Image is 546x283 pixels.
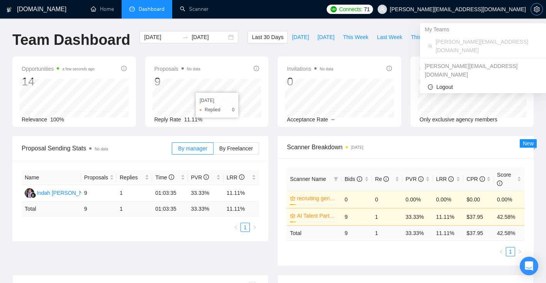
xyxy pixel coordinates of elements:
time: a few seconds ago [62,67,94,71]
li: Next Page [515,247,524,256]
span: Proposals [84,173,108,182]
span: info-circle [239,174,244,180]
td: Total [287,225,341,240]
td: 9 [341,225,372,240]
span: No data [187,67,200,71]
span: -- [331,116,335,123]
div: 9 [154,74,200,89]
td: 0.00% [433,191,463,208]
span: Opportunities [22,64,95,73]
td: $ 37.95 [463,225,494,240]
span: No data [95,147,108,151]
td: 33.33% [188,185,224,201]
span: [DATE] [292,33,309,41]
span: info-circle [121,66,127,71]
button: [DATE] [288,31,313,43]
div: [DATE] [200,97,234,104]
a: homeHome [91,6,114,12]
li: Replied [200,106,234,114]
span: user [380,7,385,12]
td: 0 [372,191,402,208]
img: logo [7,3,12,16]
a: setting [531,6,543,12]
span: Invitations [287,64,333,73]
td: 33.33 % [188,201,224,217]
img: gigradar-bm.png [31,193,36,198]
img: IA [25,188,34,198]
span: crown [290,213,295,218]
button: This Month [407,31,442,43]
time: [DATE] [351,145,363,150]
td: Total [22,201,81,217]
span: LRR [227,174,244,181]
button: setting [531,3,543,15]
div: Indah [PERSON_NAME] [37,189,96,197]
td: 11.11% [224,185,259,201]
li: Previous Page [231,223,241,232]
span: Reply Rate [154,116,181,123]
span: By manager [178,145,207,152]
td: 11.11% [433,208,463,225]
img: upwork-logo.png [331,6,337,12]
td: 0 [341,191,372,208]
button: left [497,247,506,256]
span: Only exclusive agency members [420,116,498,123]
span: Scanner Breakdown [287,142,524,152]
td: 9 [81,185,117,201]
a: 1 [241,223,249,232]
button: Last Week [373,31,407,43]
button: [DATE] [313,31,339,43]
span: left [499,249,504,254]
button: left [231,223,241,232]
span: [PERSON_NAME][EMAIL_ADDRESS][DOMAIN_NAME] [436,38,538,55]
div: charlotte@the-virtual-recruiter.com [420,60,546,81]
span: dashboard [129,6,135,12]
span: This Week [343,33,368,41]
span: Acceptance Rate [287,116,328,123]
span: Re [375,176,389,182]
th: Proposals [81,170,117,185]
td: $0.00 [463,191,494,208]
span: By Freelancer [219,145,253,152]
td: 11.11 % [224,201,259,217]
span: Last 30 Days [252,33,283,41]
div: My Teams [420,23,546,36]
span: team [428,44,432,48]
span: 100% [50,116,64,123]
span: left [234,225,238,230]
span: right [252,225,257,230]
span: Scanner Name [290,176,326,182]
td: 42.58% [494,208,524,225]
span: filter [332,173,340,185]
span: info-circle [497,181,502,186]
td: 0.00% [402,191,433,208]
span: Time [155,174,174,181]
span: Score [497,172,511,186]
span: No data [320,67,333,71]
span: Last Week [377,33,402,41]
span: This Month [411,33,437,41]
span: Relevance [22,116,47,123]
td: 33.33 % [402,225,433,240]
a: AI Talent Partner - Recruiting general [297,211,337,220]
span: right [517,249,522,254]
span: info-circle [357,176,362,182]
td: 01:03:35 [152,185,188,201]
div: 0 [287,74,333,89]
span: Replies [120,173,143,182]
a: IAIndah [PERSON_NAME] [25,189,96,196]
span: [DATE] [317,33,334,41]
span: Logout [428,83,538,91]
td: 1 [117,201,152,217]
button: right [250,223,259,232]
div: 14 [22,74,95,89]
h1: Team Dashboard [12,31,130,49]
span: info-circle [383,176,389,182]
span: PVR [191,174,209,181]
td: 42.58 % [494,225,524,240]
td: 0.00% [494,191,524,208]
a: 1 [506,247,515,256]
td: 1 [117,185,152,201]
li: Next Page [250,223,259,232]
